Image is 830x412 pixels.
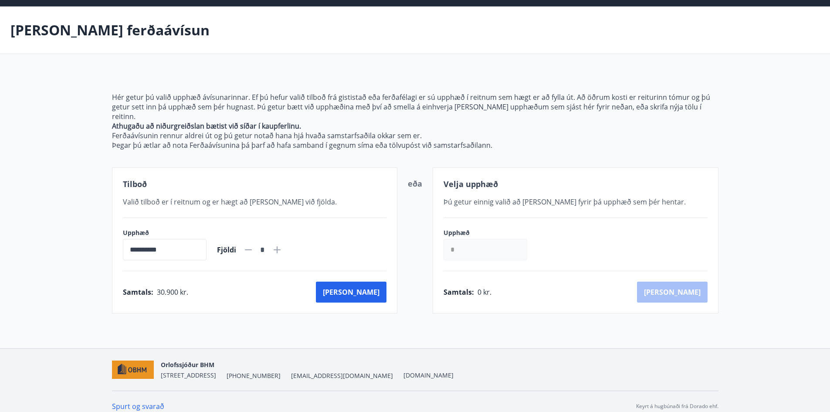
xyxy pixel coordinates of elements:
[123,228,207,237] label: Upphæð
[444,287,474,297] span: Samtals :
[217,245,236,255] span: Fjöldi
[444,228,536,237] label: Upphæð
[161,361,214,369] span: Orlofssjóður BHM
[112,140,718,150] p: Þegar þú ætlar að nota Ferðaávísunina þá þarf að hafa samband í gegnum síma eða tölvupóst við sam...
[291,371,393,380] span: [EMAIL_ADDRESS][DOMAIN_NAME]
[444,179,498,189] span: Velja upphæð
[112,361,154,379] img: c7HIBRK87IHNqKbXD1qOiSZFdQtg2UzkX3TnRQ1O.png
[112,121,301,131] strong: Athugaðu að niðurgreiðslan bætist við síðar í kaupferlinu.
[444,197,686,207] span: Þú getur einnig valið að [PERSON_NAME] fyrir þá upphæð sem þér hentar.
[123,287,153,297] span: Samtals :
[478,287,491,297] span: 0 kr.
[112,131,718,140] p: Ferðaávísunin rennur aldrei út og þú getur notað hana hjá hvaða samstarfsaðila okkar sem er.
[112,92,718,121] p: Hér getur þú valið upphæð ávísunarinnar. Ef þú hefur valið tilboð frá gististað eða ferðafélagi e...
[123,197,337,207] span: Valið tilboð er í reitnum og er hægt að [PERSON_NAME] við fjölda.
[408,178,422,189] span: eða
[157,287,188,297] span: 30.900 kr.
[403,371,454,379] a: [DOMAIN_NAME]
[123,179,147,189] span: Tilboð
[316,282,386,303] button: [PERSON_NAME]
[161,371,216,379] span: [STREET_ADDRESS]
[10,20,210,40] p: [PERSON_NAME] ferðaávísun
[227,371,281,380] span: [PHONE_NUMBER]
[636,402,718,410] p: Keyrt á hugbúnaði frá Dorado ehf.
[112,402,164,411] a: Spurt og svarað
